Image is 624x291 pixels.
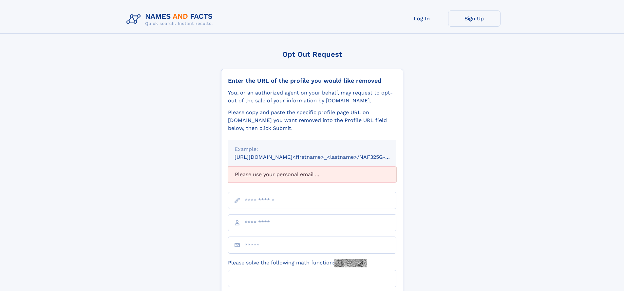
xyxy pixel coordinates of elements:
div: Please use your personal email ... [228,166,396,183]
img: Logo Names and Facts [124,10,218,28]
label: Please solve the following math function: [228,259,367,267]
div: You, or an authorized agent on your behalf, may request to opt-out of the sale of your informatio... [228,89,396,105]
div: Enter the URL of the profile you would like removed [228,77,396,84]
a: Log In [396,10,448,27]
div: Please copy and paste the specific profile page URL on [DOMAIN_NAME] you want removed into the Pr... [228,109,396,132]
a: Sign Up [448,10,501,27]
small: [URL][DOMAIN_NAME]<firstname>_<lastname>/NAF325G-xxxxxxxx [235,154,409,160]
div: Opt Out Request [221,50,403,58]
div: Example: [235,145,390,153]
